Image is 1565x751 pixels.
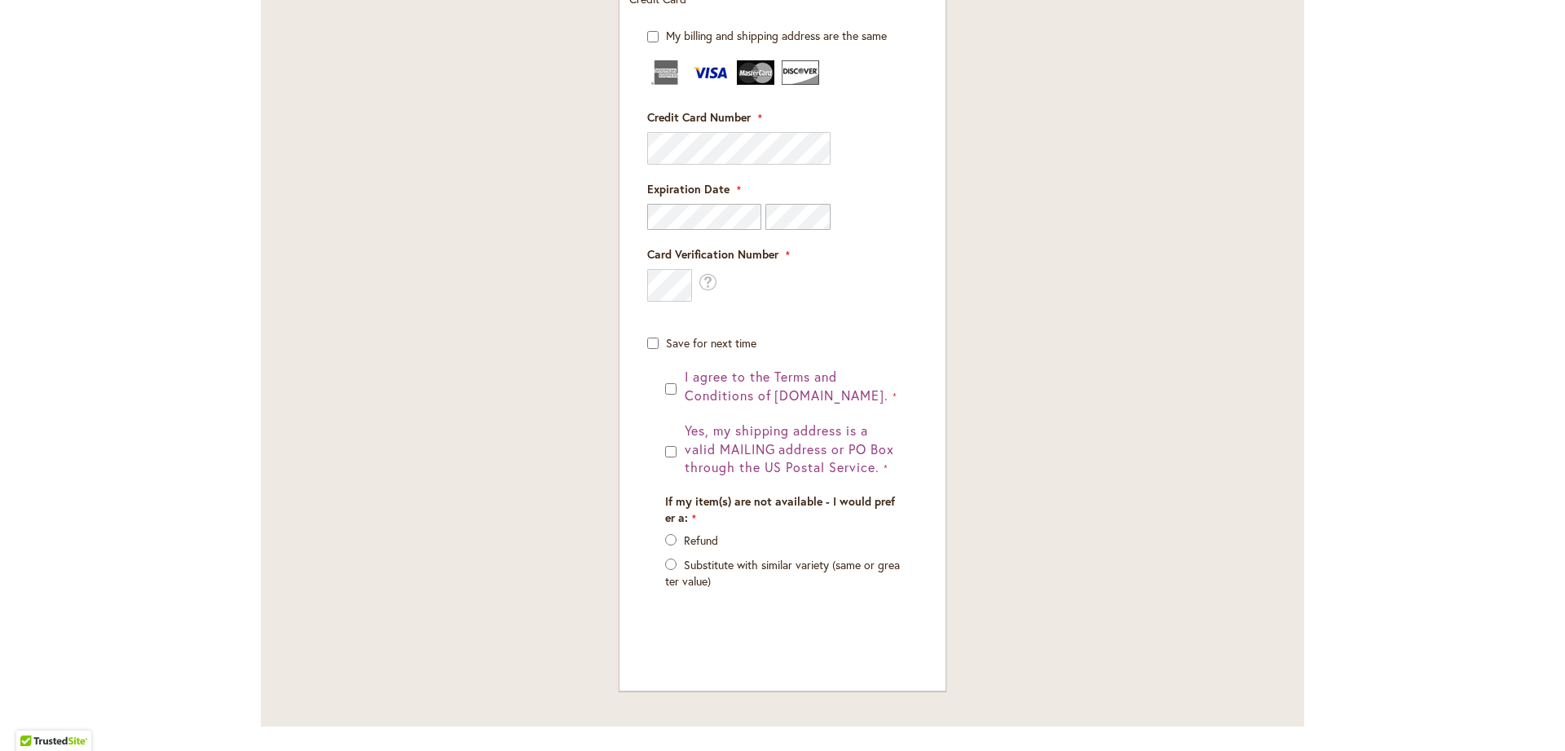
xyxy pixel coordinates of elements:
[692,60,730,85] img: Visa
[737,60,774,85] img: MasterCard
[665,557,900,589] label: Substitute with similar variety (same or greater value)
[647,181,730,197] span: Expiration Date
[665,493,895,525] span: If my item(s) are not available - I would prefer a:
[647,246,778,262] span: Card Verification Number
[647,109,751,125] span: Credit Card Number
[685,422,894,476] span: Yes, my shipping address is a valid MAILING address or PO Box through the US Postal Service.
[12,693,58,739] iframe: Launch Accessibility Center
[684,532,718,548] label: Refund
[666,335,756,351] span: Save for next time
[782,60,819,85] img: Discover
[685,368,888,404] span: I agree to the Terms and Conditions of [DOMAIN_NAME].
[666,28,887,43] span: My billing and shipping address are the same
[647,60,685,85] img: American Express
